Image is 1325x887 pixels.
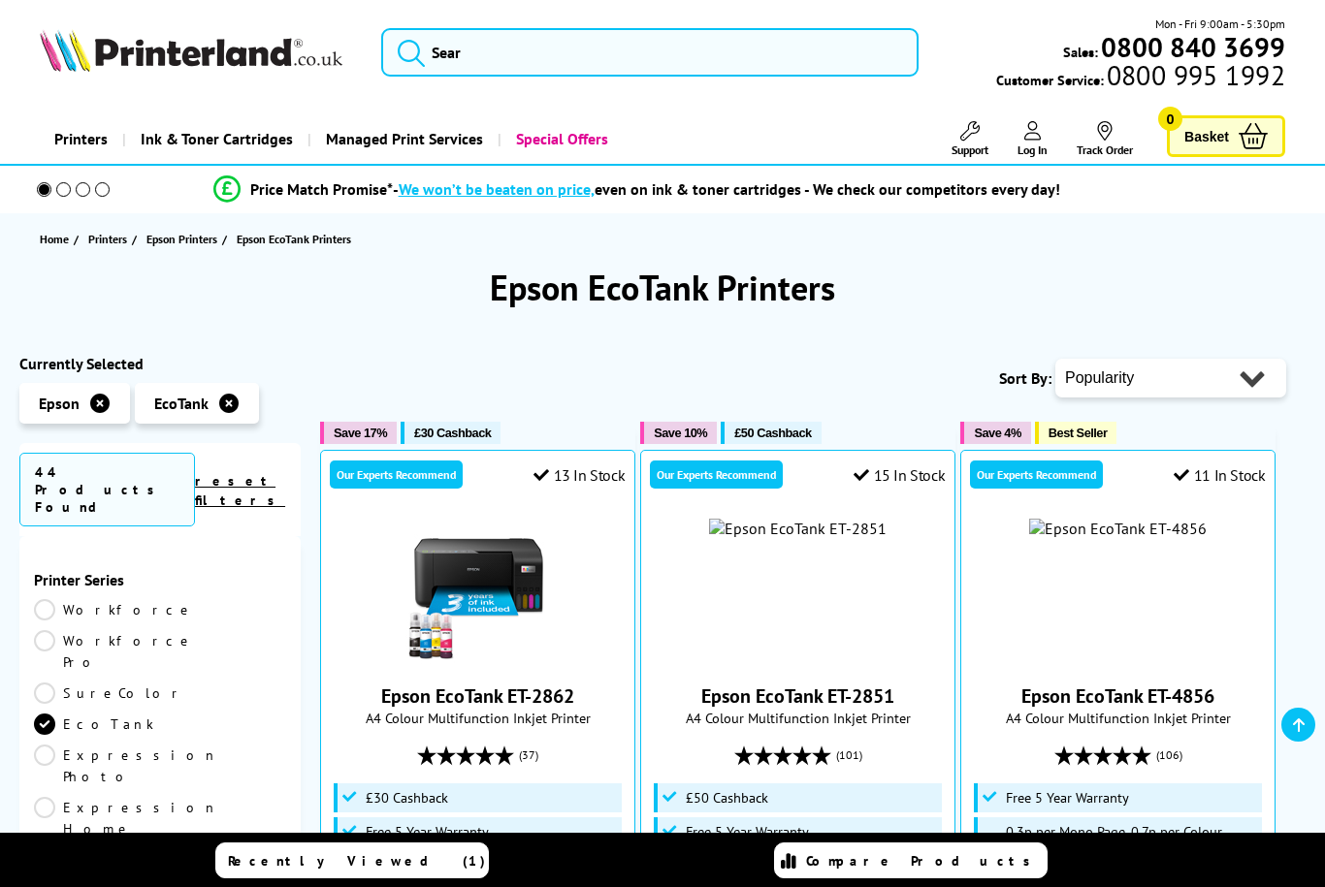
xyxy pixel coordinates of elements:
div: 15 In Stock [854,465,945,485]
span: Epson [39,394,80,413]
a: Special Offers [498,114,623,164]
span: Compare Products [806,852,1041,870]
span: Support [952,143,988,157]
span: (106) [1156,737,1182,774]
span: 0 [1158,107,1182,131]
div: Our Experts Recommend [650,460,783,489]
a: Epson EcoTank ET-2862 [381,683,574,709]
button: Save 4% [960,422,1030,444]
span: Save 10% [654,426,707,440]
a: Epson Printers [146,229,222,249]
a: Support [952,121,988,157]
span: £50 Cashback [734,426,811,440]
a: Managed Print Services [307,114,498,164]
img: Epson EcoTank ET-4856 [1029,519,1207,538]
span: Customer Service: [996,66,1285,89]
button: £50 Cashback [721,422,821,444]
span: Best Seller [1049,426,1108,440]
div: Currently Selected [19,354,301,373]
span: Log In [1018,143,1048,157]
span: Save 4% [974,426,1020,440]
span: Sort By: [999,368,1051,388]
span: Basket [1184,123,1229,149]
span: (101) [836,737,862,774]
button: £30 Cashback [401,422,501,444]
div: Our Experts Recommend [330,460,463,489]
button: Save 17% [320,422,397,444]
span: £30 Cashback [414,426,491,440]
span: Printers [88,229,127,249]
a: Home [40,229,74,249]
span: A4 Colour Multifunction Inkjet Printer [651,709,945,727]
span: £50 Cashback [686,790,768,806]
a: Expression Home [34,797,218,839]
span: Mon - Fri 9:00am - 5:30pm [1155,15,1285,33]
a: SureColor [34,682,185,704]
a: Compare Products [774,842,1048,878]
div: 11 In Stock [1174,465,1265,485]
a: Recently Viewed (1) [215,842,489,878]
button: Best Seller [1035,422,1117,444]
a: Printerland Logo [40,29,357,76]
a: Track Order [1077,121,1133,157]
span: Epson EcoTank Printers [237,232,351,246]
a: 0800 840 3699 [1098,38,1285,56]
span: We won’t be beaten on price, [399,179,595,199]
span: Epson Printers [146,229,217,249]
a: Epson EcoTank ET-2851 [701,683,894,709]
a: Expression Photo [34,744,218,787]
input: Sear [381,28,919,77]
a: Workforce Pro [34,630,195,673]
span: Free 5 Year Warranty [686,824,809,839]
span: (37) [519,737,538,774]
b: 0800 840 3699 [1101,29,1285,65]
div: 13 In Stock [533,465,625,485]
img: Printerland Logo [40,29,342,72]
span: A4 Colour Multifunction Inkjet Printer [331,709,625,727]
h1: Epson EcoTank Printers [19,265,1306,310]
a: EcoTank [34,713,160,735]
div: Our Experts Recommend [970,460,1103,489]
span: Printer Series [34,570,286,589]
span: 0800 995 1992 [1104,66,1285,84]
a: Basket 0 [1167,115,1285,157]
span: Recently Viewed (1) [228,852,486,870]
span: £30 Cashback [366,790,448,806]
li: modal_Promise [10,173,1263,206]
span: 0.3p per Mono Page, 0.7p per Colour Page* [1006,824,1257,855]
div: - even on ink & toner cartridges - We check our competitors every day! [393,179,1060,199]
img: Epson EcoTank ET-2862 [405,519,551,664]
span: Sales: [1063,43,1098,61]
span: 44 Products Found [19,453,195,526]
a: Ink & Toner Cartridges [122,114,307,164]
span: Price Match Promise* [250,179,393,199]
a: Log In [1018,121,1048,157]
span: A4 Colour Multifunction Inkjet Printer [971,709,1265,727]
a: Epson EcoTank ET-4856 [1021,683,1214,709]
button: Save 10% [640,422,717,444]
span: Free 5 Year Warranty [1006,790,1129,806]
a: Printers [88,229,132,249]
a: Epson EcoTank ET-2862 [405,649,551,668]
span: Save 17% [334,426,387,440]
a: Printers [40,114,122,164]
span: Free 5 Year Warranty [366,824,489,839]
span: Ink & Toner Cartridges [141,114,293,164]
a: reset filters [195,472,285,509]
span: EcoTank [154,394,209,413]
a: Workforce [34,599,195,620]
img: Epson EcoTank ET-2851 [709,519,887,538]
